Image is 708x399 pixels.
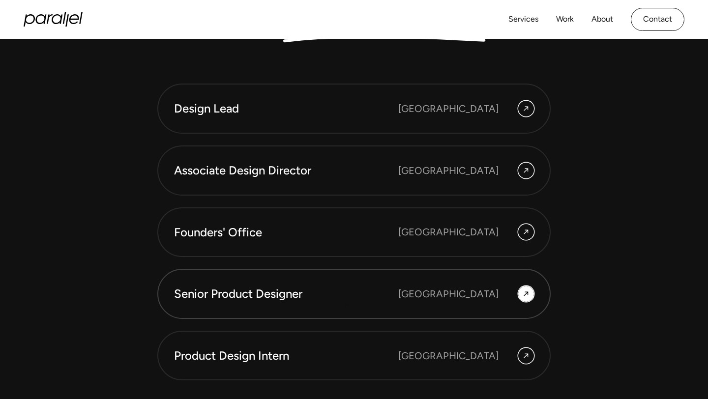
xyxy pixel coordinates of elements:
div: Product Design Intern [174,347,398,364]
a: Senior Product Designer [GEOGRAPHIC_DATA] [157,269,551,319]
div: Founders' Office [174,224,398,241]
a: Product Design Intern [GEOGRAPHIC_DATA] [157,331,551,381]
div: Senior Product Designer [174,285,398,302]
a: Contact [631,8,684,31]
div: Associate Design Director [174,162,398,179]
div: [GEOGRAPHIC_DATA] [398,286,499,301]
div: [GEOGRAPHIC_DATA] [398,163,499,178]
a: Founders' Office [GEOGRAPHIC_DATA] [157,207,551,257]
a: Design Lead [GEOGRAPHIC_DATA] [157,84,551,134]
a: Associate Design Director [GEOGRAPHIC_DATA] [157,145,551,196]
a: Work [556,12,574,27]
div: Design Lead [174,100,398,117]
div: [GEOGRAPHIC_DATA] [398,348,499,363]
a: Services [508,12,538,27]
div: [GEOGRAPHIC_DATA] [398,101,499,116]
div: [GEOGRAPHIC_DATA] [398,225,499,239]
a: home [24,12,83,27]
a: About [591,12,613,27]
